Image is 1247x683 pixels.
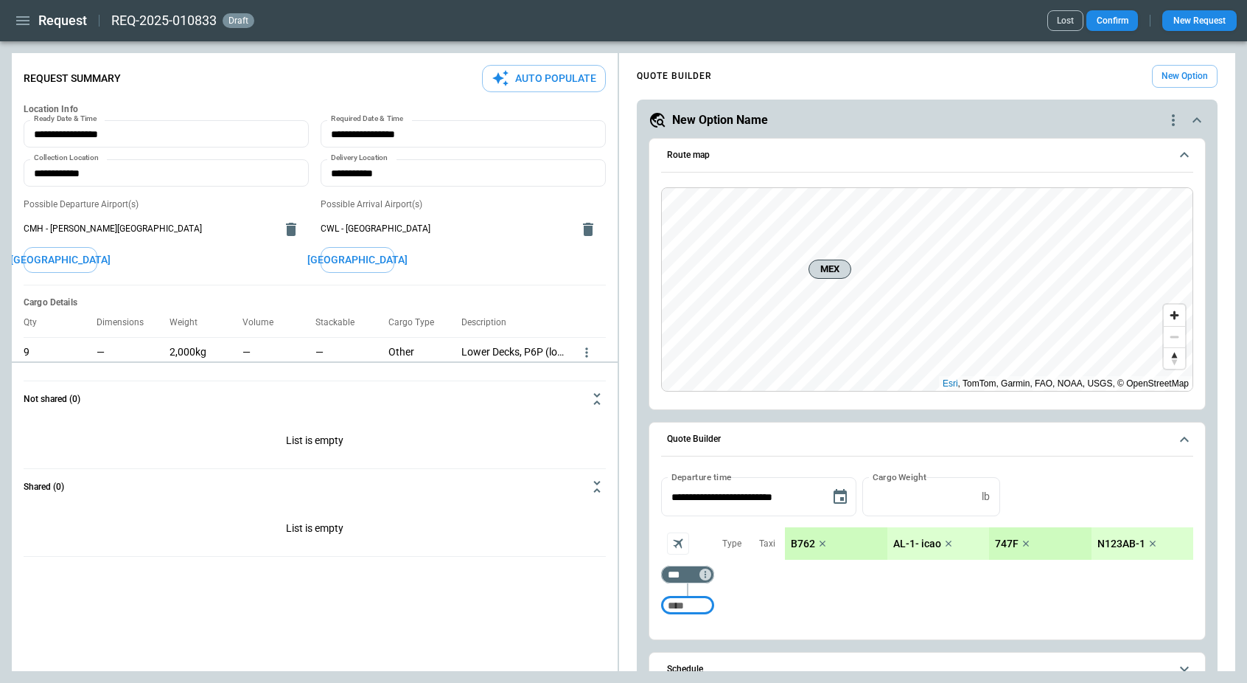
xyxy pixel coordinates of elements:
h4: QUOTE BUILDER [637,73,712,80]
p: AL-1- icao [893,538,941,550]
h6: Schedule [667,665,703,674]
span: CWL - [GEOGRAPHIC_DATA] [321,223,570,235]
span: CMH - [PERSON_NAME][GEOGRAPHIC_DATA] [24,223,273,235]
div: quote-option-actions [1164,111,1182,129]
label: Delivery Location [331,153,388,164]
p: Request Summary [24,72,121,85]
button: delete [276,215,306,244]
span: draft [226,15,251,26]
h5: New Option Name [672,112,768,128]
h6: Not shared (0) [24,395,80,404]
div: Lower Decks, P6P (lower deck, 96 inch x 125 inch) [461,337,579,367]
p: List is empty [24,505,606,556]
span: MEX [815,262,845,277]
button: New Request [1162,10,1236,31]
span: Aircraft selection [667,533,689,555]
div: Too short [661,597,714,614]
button: Confirm [1086,10,1138,31]
p: Cargo Type [388,317,446,328]
p: Lower Decks, P6P (lower deck, 96 inch x 125 inch) [461,346,567,358]
h6: Quote Builder [667,434,721,444]
p: Other [388,346,450,358]
h6: Shared (0) [24,482,64,492]
p: Dimensions [97,317,156,328]
p: lb [982,490,990,503]
h2: REQ-2025-010833 [111,12,217,30]
h6: Route map [667,150,710,160]
p: 9 [24,346,29,358]
h6: Location Info [24,104,606,115]
div: Not shared (0) [24,505,606,556]
p: N123AB-1 [1097,538,1145,550]
p: Weight [170,317,209,328]
button: more [579,345,594,360]
label: Required Date & Time [331,114,403,125]
button: Auto Populate [482,65,606,92]
div: Other [388,337,461,367]
label: Ready Date & Time [34,114,97,125]
div: Route map [661,187,1193,392]
a: Esri [943,378,958,389]
button: delete [573,215,603,244]
button: Route map [661,139,1193,173]
button: Lost [1047,10,1083,31]
h6: Cargo Details [24,297,606,308]
label: Departure time [671,471,732,483]
p: — [97,346,158,358]
p: Description [461,317,518,328]
button: Zoom in [1164,305,1185,326]
p: Stackable [315,317,366,328]
button: Not shared (0) [24,381,606,417]
p: Taxi [759,538,775,550]
button: New Option Namequote-option-actions [649,111,1206,129]
div: Quote Builder [661,477,1193,622]
button: Shared (0) [24,469,606,505]
p: — [242,346,251,358]
p: Qty [24,317,49,328]
div: Too short [661,566,714,583]
button: [GEOGRAPHIC_DATA] [321,247,394,273]
p: Type [722,538,741,550]
button: Quote Builder [661,423,1193,457]
div: Not shared (0) [24,417,606,468]
div: No dimensions [97,337,170,367]
p: List is empty [24,417,606,468]
h1: Request [38,12,87,30]
button: Reset bearing to north [1164,347,1185,369]
div: , TomTom, Garmin, FAO, NOAA, USGS, © OpenStreetMap [943,376,1189,391]
div: scrollable content [785,527,1193,560]
label: Collection Location [34,153,99,164]
button: Zoom out [1164,326,1185,347]
p: B762 [791,538,815,550]
button: Choose date, selected date is Aug 11, 2025 [825,482,855,512]
p: 747F [995,538,1019,550]
canvas: Map [662,188,1206,392]
button: New Option [1152,65,1218,88]
button: [GEOGRAPHIC_DATA] [24,247,97,273]
label: Cargo Weight [873,471,926,483]
p: Possible Departure Airport(s) [24,198,309,211]
p: 2,000kg [170,346,206,358]
p: Volume [242,317,285,328]
p: — [315,346,324,358]
p: Possible Arrival Airport(s) [321,198,606,211]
